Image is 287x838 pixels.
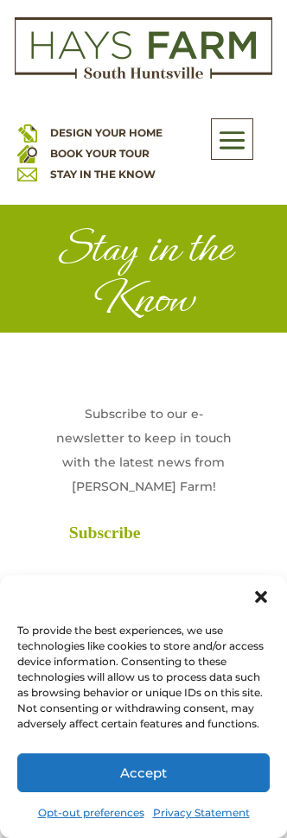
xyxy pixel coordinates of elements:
[50,147,150,160] a: BOOK YOUR TOUR
[50,126,163,139] a: DESIGN YOUR HOME
[153,801,250,825] a: Privacy Statement
[29,222,258,333] h1: Stay in the Know
[50,168,156,181] a: STAY IN THE KNOW
[38,801,144,825] a: Opt-out preferences
[17,753,270,792] button: Accept
[52,402,235,498] p: Subscribe to our e-newsletter to keep in touch with the latest news from [PERSON_NAME] Farm!
[17,143,37,163] img: book your home tour
[17,123,37,143] img: design your home
[252,588,270,606] div: Close dialog
[17,623,265,732] div: To provide the best experiences, we use technologies like cookies to store and/or access device i...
